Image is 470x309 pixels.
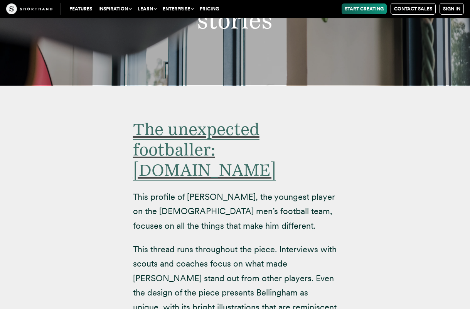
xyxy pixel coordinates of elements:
[133,190,337,233] p: This profile of [PERSON_NAME], the youngest player on the [DEMOGRAPHIC_DATA] men’s football team,...
[391,3,436,15] a: Contact Sales
[197,3,222,14] a: Pricing
[95,3,135,14] button: Inspiration
[133,119,276,180] a: The unexpected footballer: [DOMAIN_NAME]
[6,3,52,14] img: The Craft
[135,3,160,14] button: Learn
[160,3,197,14] button: Enterprise
[66,3,95,14] a: Features
[342,3,387,14] a: Start Creating
[440,3,464,15] a: Sign in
